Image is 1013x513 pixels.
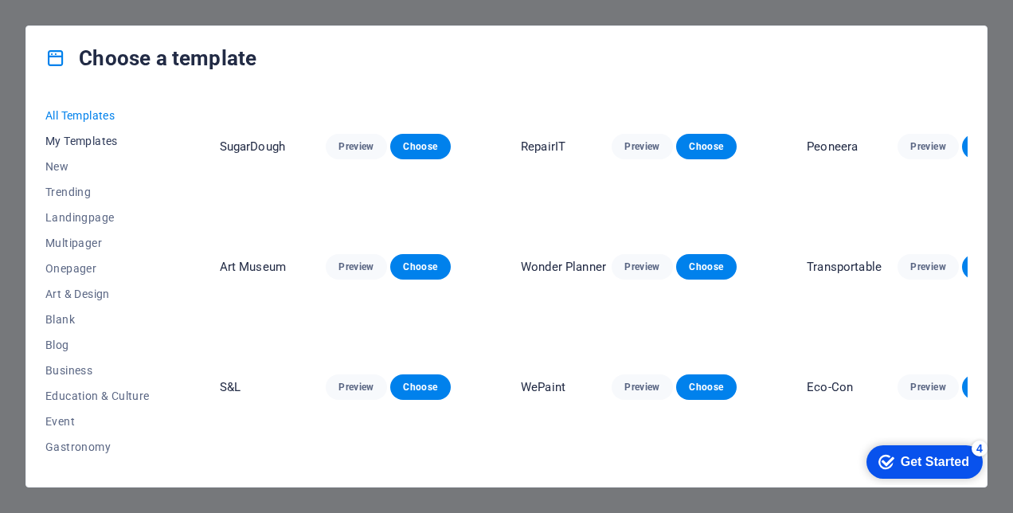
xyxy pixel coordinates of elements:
button: Choose [676,322,737,347]
span: All Templates [45,109,150,122]
span: Health [45,466,150,479]
span: Onepager [45,262,150,275]
span: Event [45,415,150,428]
button: Education & Culture [45,383,150,409]
button: My Templates [45,128,150,154]
button: New [45,154,150,179]
button: Art & Design [45,281,150,307]
button: Trending [45,179,150,205]
button: Event [45,409,150,434]
span: Education & Culture [45,390,150,402]
span: Choose [689,328,724,341]
button: Business [45,358,150,383]
span: Trending [45,186,150,198]
span: Business [45,364,150,377]
button: Preview [326,336,386,362]
button: All Templates [45,103,150,128]
span: Gastronomy [45,441,150,453]
span: Multipager [45,237,150,249]
span: Blog [45,339,150,351]
button: Health [45,460,150,485]
img: SugarDough [220,106,451,319]
h4: Choose a template [45,45,256,71]
span: Preview [338,343,374,355]
button: Multipager [45,230,150,256]
button: Blog [45,332,150,358]
img: RepairIT [521,106,737,305]
span: Blank [45,313,150,326]
button: Onepager [45,256,150,281]
p: RepairIT [521,327,565,343]
span: Preview [624,328,659,341]
span: Choose [403,343,438,355]
div: Get Started [47,18,115,32]
span: My Templates [45,135,150,147]
p: Peoneera [807,327,858,343]
span: New [45,160,150,173]
button: Gastronomy [45,434,150,460]
button: Choose [390,336,451,362]
div: Get Started 4 items remaining, 20% complete [13,8,129,41]
button: Preview [898,322,958,347]
span: Preview [910,328,945,341]
span: Landingpage [45,211,150,224]
button: Preview [612,322,672,347]
p: SugarDough [220,341,285,357]
button: Blank [45,307,150,332]
button: Landingpage [45,205,150,230]
span: Art & Design [45,288,150,300]
div: 4 [118,3,134,19]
